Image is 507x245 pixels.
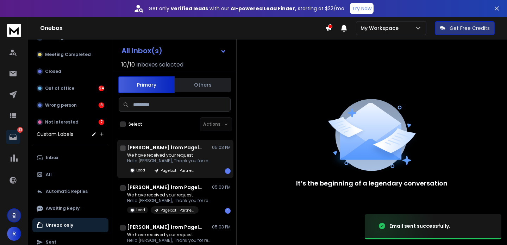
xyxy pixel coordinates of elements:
[45,86,74,91] p: Out of office
[127,224,205,231] h1: [PERSON_NAME] from Pageloot
[361,25,401,32] p: My Workspace
[352,5,371,12] p: Try Now
[121,47,162,54] h1: All Inbox(s)
[32,81,108,95] button: Out of office24
[46,155,58,161] p: Inbox
[127,152,212,158] p: We have received your request
[225,208,231,214] div: 1
[231,5,296,12] strong: AI-powered Lead Finder,
[149,5,344,12] p: Get only with our starting at $22/mo
[127,232,212,238] p: We have received your request
[212,224,231,230] p: 05:03 PM
[127,238,212,243] p: Hello [PERSON_NAME], Thank you for reaching out
[127,144,205,151] h1: [PERSON_NAME] from Pageloot
[127,198,212,203] p: Hello [PERSON_NAME], Thank you for reaching out
[161,208,194,213] p: Pageloot | Partnerstack Publishers
[45,69,61,74] p: Closed
[46,189,88,194] p: Automatic Replies
[45,52,91,57] p: Meeting Completed
[127,192,212,198] p: We have received your request
[45,102,77,108] p: Wrong person
[350,3,374,14] button: Try Now
[450,25,490,32] p: Get Free Credits
[212,145,231,150] p: 05:03 PM
[99,102,104,108] div: 8
[127,158,212,164] p: Hello [PERSON_NAME], Thank you for reaching out
[389,222,450,230] div: Email sent successfully.
[32,64,108,78] button: Closed
[46,222,73,228] p: Unread only
[129,121,142,127] label: Select
[6,130,20,144] a: 133
[99,86,104,91] div: 24
[37,131,73,138] h3: Custom Labels
[136,61,183,69] h3: Inboxes selected
[40,24,325,32] h1: Onebox
[296,178,447,188] p: It’s the beginning of a legendary conversation
[46,239,56,245] p: Sent
[32,98,108,112] button: Wrong person8
[212,184,231,190] p: 05:03 PM
[32,201,108,215] button: Awaiting Reply
[225,168,231,174] div: 1
[127,184,205,191] h1: [PERSON_NAME] from Pageloot
[32,184,108,199] button: Automatic Replies
[45,119,79,125] p: Not Interested
[121,61,135,69] span: 10 / 10
[46,172,52,177] p: All
[435,21,495,35] button: Get Free Credits
[32,115,108,129] button: Not Interested7
[136,168,145,173] p: Lead
[32,48,108,62] button: Meeting Completed
[7,24,21,37] img: logo
[7,227,21,241] button: R
[161,168,194,173] p: Pageloot | Partnerstack Publishers
[32,151,108,165] button: Inbox
[175,77,231,93] button: Others
[99,119,104,125] div: 7
[136,207,145,213] p: Lead
[32,168,108,182] button: All
[17,127,23,133] p: 133
[116,44,232,58] button: All Inbox(s)
[118,76,175,93] button: Primary
[171,5,208,12] strong: verified leads
[32,218,108,232] button: Unread only
[46,206,80,211] p: Awaiting Reply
